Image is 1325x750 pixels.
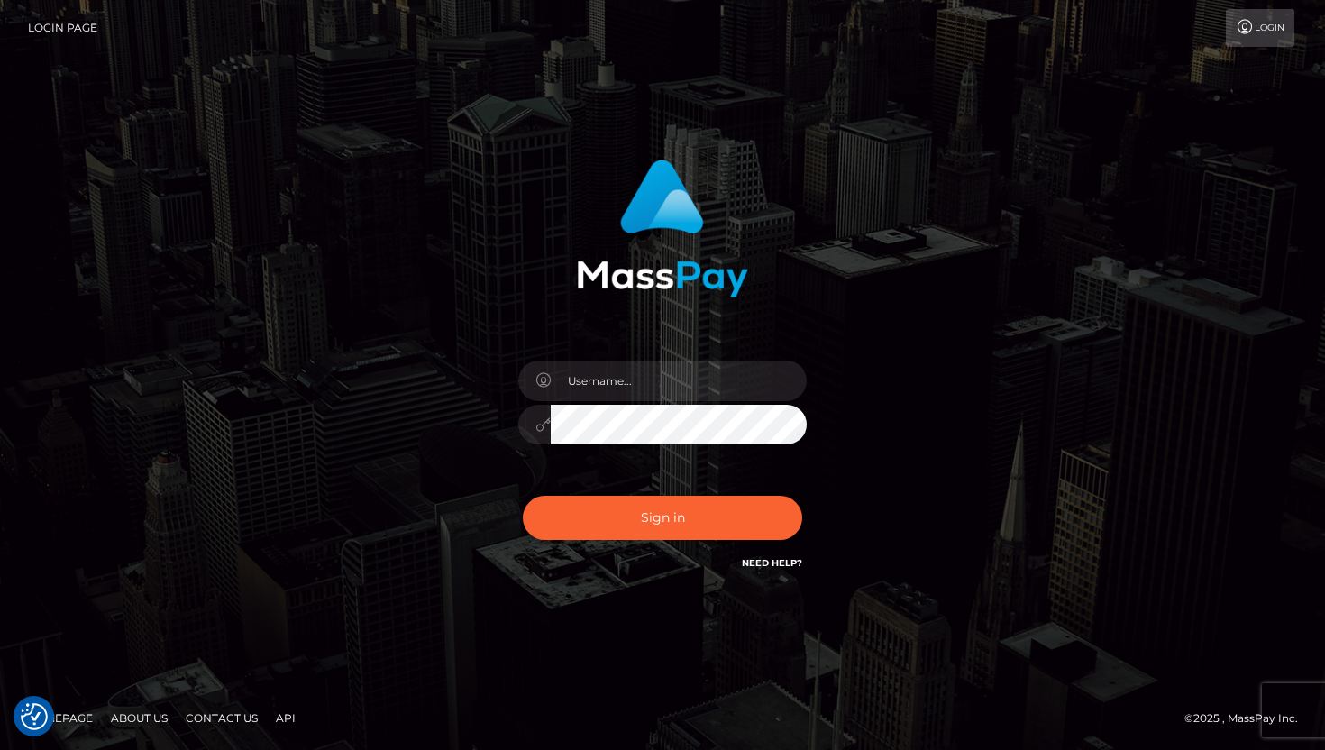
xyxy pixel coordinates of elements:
a: Need Help? [742,557,802,569]
a: Homepage [20,704,100,732]
input: Username... [551,361,807,401]
div: © 2025 , MassPay Inc. [1184,709,1311,728]
a: Contact Us [178,704,265,732]
a: API [269,704,303,732]
img: Revisit consent button [21,703,48,730]
a: Login [1226,9,1294,47]
button: Sign in [523,496,802,540]
img: MassPay Login [577,160,748,297]
a: Login Page [28,9,97,47]
a: About Us [104,704,175,732]
button: Consent Preferences [21,703,48,730]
